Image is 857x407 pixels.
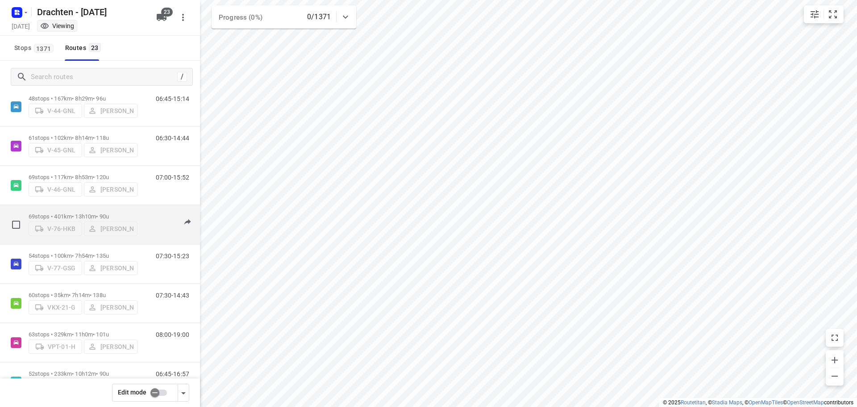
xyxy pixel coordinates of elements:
span: 23 [161,8,173,17]
div: Routes [65,42,104,54]
button: More [174,8,192,26]
input: Search routes [31,70,177,84]
span: Edit mode [118,389,146,396]
p: 61 stops • 102km • 8h14m • 118u [29,134,137,141]
p: 60 stops • 35km • 7h14m • 138u [29,292,137,298]
p: 06:45-15:14 [156,95,189,102]
a: OpenStreetMap [787,399,824,406]
p: 54 stops • 100km • 7h54m • 135u [29,252,137,259]
a: Stadia Maps [712,399,742,406]
p: 52 stops • 233km • 10h12m • 90u [29,370,137,377]
span: Select [7,216,25,234]
p: 0/1371 [307,12,331,22]
p: 07:30-14:43 [156,292,189,299]
a: OpenMapTiles [749,399,783,406]
p: 69 stops • 117km • 8h53m • 120u [29,174,137,180]
li: © 2025 , © , © © contributors [663,399,853,406]
div: Progress (0%)0/1371 [212,5,356,29]
div: small contained button group [804,5,844,23]
div: You are currently in view mode. To make any changes, go to edit project. [40,21,74,30]
button: Fit zoom [824,5,842,23]
p: 69 stops • 401km • 13h10m • 90u [29,213,137,220]
p: 06:45-16:57 [156,370,189,378]
span: 1371 [34,44,54,53]
span: Progress (0%) [219,13,262,21]
a: Routetitan [681,399,706,406]
div: Driver app settings [178,387,189,398]
button: Map settings [806,5,824,23]
button: Send to driver [179,213,196,231]
p: 63 stops • 329km • 11h0m • 101u [29,331,137,338]
p: 07:30-15:23 [156,252,189,260]
div: / [177,72,187,82]
p: 07:00-15:52 [156,174,189,181]
p: 48 stops • 167km • 8h29m • 96u [29,95,137,102]
button: 23 [153,8,171,26]
span: Stops [14,42,56,54]
p: 06:30-14:44 [156,134,189,142]
span: 23 [89,43,101,52]
p: 08:00-19:00 [156,331,189,338]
